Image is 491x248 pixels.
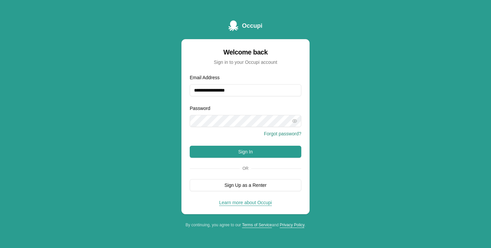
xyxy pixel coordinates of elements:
label: Password [190,106,210,111]
div: Sign in to your Occupi account [190,59,301,66]
span: Occupi [242,21,262,30]
a: Privacy Policy [280,223,304,227]
button: Sign In [190,146,301,158]
a: Occupi [228,20,262,31]
div: Welcome back [190,47,301,57]
a: Terms of Service [242,223,272,227]
a: Learn more about Occupi [219,200,272,205]
button: Forgot password? [264,130,301,137]
button: Sign Up as a Renter [190,179,301,191]
label: Email Address [190,75,219,80]
div: By continuing, you agree to our and . [181,222,310,228]
span: Or [240,166,251,171]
